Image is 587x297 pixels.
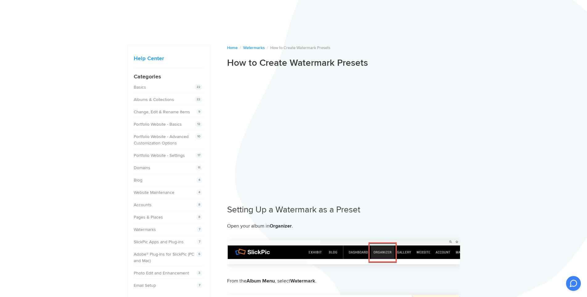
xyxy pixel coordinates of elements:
span: 8 [196,214,202,220]
span: 17 [195,152,202,158]
a: Accounts [134,202,152,207]
a: SlickPic Apps and Plug-ins [134,239,184,245]
span: 12 [195,121,202,127]
a: Domains [134,165,150,170]
iframe: 36 How То Create Watermark Preset [227,74,460,195]
span: 3 [196,270,202,276]
span: 7 [197,239,202,245]
span: 22 [194,84,202,90]
h4: Categories [134,73,204,81]
span: How to Create Watermark Presets [270,45,330,50]
p: Open your album in . [227,222,460,230]
a: Portfolio Website - Settings [134,153,185,158]
a: Basics [134,85,146,90]
a: Change, Edit & Rename Items [134,109,190,115]
span: 4 [196,177,202,183]
a: Pages & Places [134,215,163,220]
a: Email Setup [134,283,156,288]
span: 7 [197,226,202,232]
a: Watermarks [243,45,265,50]
strong: Album Menu [247,278,275,284]
span: / [267,45,268,50]
span: 11 [196,165,202,171]
span: 10 [195,133,202,140]
a: Adobe® Plug-Ins for SlickPic (PC and Mac) [134,252,194,263]
a: Home [227,45,238,50]
a: Help Center [134,55,164,62]
a: Albums & Collections [134,97,174,102]
span: 22 [194,96,202,102]
span: 7 [197,282,202,288]
a: Blog [134,178,142,183]
a: Portfolio Website - Basics [134,122,182,127]
strong: Watermark [290,278,315,284]
span: / [240,45,241,50]
span: 9 [196,109,202,115]
span: 4 [196,189,202,195]
span: 8 [196,202,202,208]
strong: Organizer [270,223,292,229]
h1: How to Create Watermark Presets [227,57,460,69]
a: Portfolio Website - Advanced Customization Options [134,134,189,146]
a: Website Maintenance [134,190,174,195]
a: Photo Edit and Enhancement [134,270,189,276]
span: 6 [196,251,202,257]
h2: Setting Up a Watermark as a Preset [227,204,460,216]
p: From the , select . [227,277,460,285]
a: Watermarks [134,227,156,232]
